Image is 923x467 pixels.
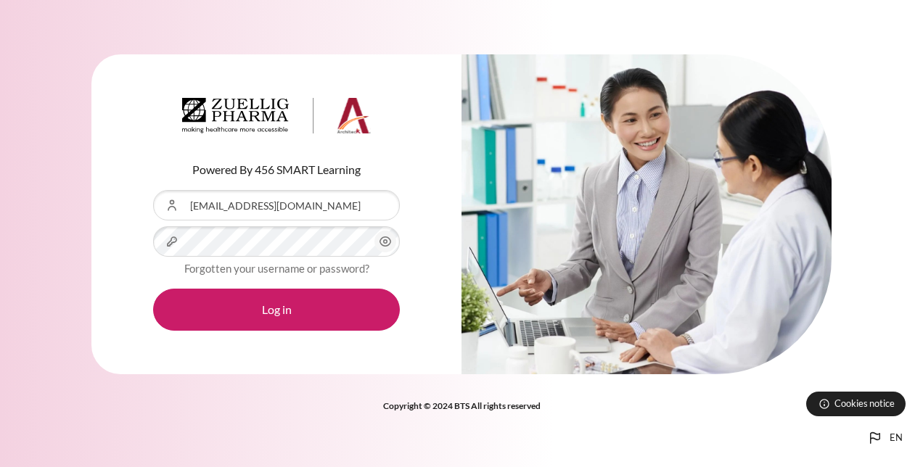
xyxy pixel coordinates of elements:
button: Cookies notice [806,392,906,416]
span: en [890,431,903,445]
button: Log in [153,289,400,331]
input: Username or Email Address [153,190,400,220]
a: Forgotten your username or password? [184,262,369,275]
strong: Copyright © 2024 BTS All rights reserved [383,400,541,411]
a: Architeck [182,98,371,140]
button: Languages [861,423,908,452]
img: Architeck [182,98,371,134]
p: Powered By 456 SMART Learning [153,161,400,178]
span: Cookies notice [834,397,895,410]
